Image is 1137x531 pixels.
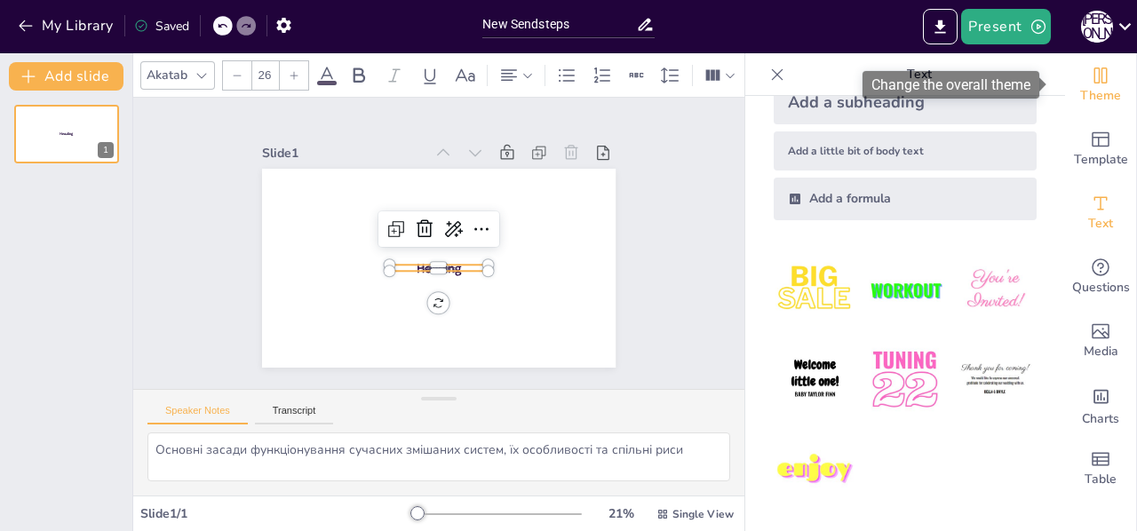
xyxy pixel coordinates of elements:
[1074,150,1128,170] span: Template
[1065,117,1136,181] div: Add ready made slides
[774,429,856,511] img: 7.jpeg
[774,178,1037,220] div: Add a formula
[1072,278,1130,297] span: Questions
[672,507,734,521] span: Single View
[482,12,635,37] input: Insert title
[774,249,856,331] img: 1.jpeg
[863,338,946,421] img: 5.jpeg
[863,249,946,331] img: 2.jpeg
[147,432,730,481] textarea: Основні засади функціонування сучасних змішаних систем, їх особливості та спільні риси
[1065,245,1136,309] div: Get real-time input from your audience
[923,9,958,44] button: Export to PowerPoint
[60,131,73,137] span: Heading
[863,71,1039,99] div: Change the overall theme
[1065,181,1136,245] div: Add text boxes
[1084,342,1118,361] span: Media
[961,9,1050,44] button: Present
[1085,470,1117,489] span: Table
[954,338,1037,421] img: 6.jpeg
[134,18,189,35] div: Saved
[774,80,1037,124] div: Add a subheading
[13,12,121,40] button: My Library
[255,405,334,424] button: Transcript
[600,505,642,522] div: 21 %
[1082,409,1119,429] span: Charts
[14,105,119,163] div: 1
[409,227,420,249] span: Body text
[954,249,1037,331] img: 3.jpeg
[774,131,1037,170] div: Add a little bit of body text
[522,87,572,249] div: Slide 1
[147,405,248,424] button: Speaker Notes
[1080,86,1121,106] span: Theme
[700,61,740,90] div: Column Count
[774,338,856,421] img: 4.jpeg
[143,63,191,87] div: Akatab
[9,62,123,91] button: Add slide
[1065,437,1136,501] div: Add a table
[791,53,1047,96] p: Text
[1081,11,1113,43] div: А [PERSON_NAME]
[1065,309,1136,373] div: Add images, graphics, shapes or video
[98,142,114,158] div: 1
[64,133,70,135] span: Body text
[1065,53,1136,117] div: Change the overall theme
[1081,9,1113,44] button: А [PERSON_NAME]
[1065,373,1136,437] div: Add charts and graphs
[1088,214,1113,234] span: Text
[140,505,411,522] div: Slide 1 / 1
